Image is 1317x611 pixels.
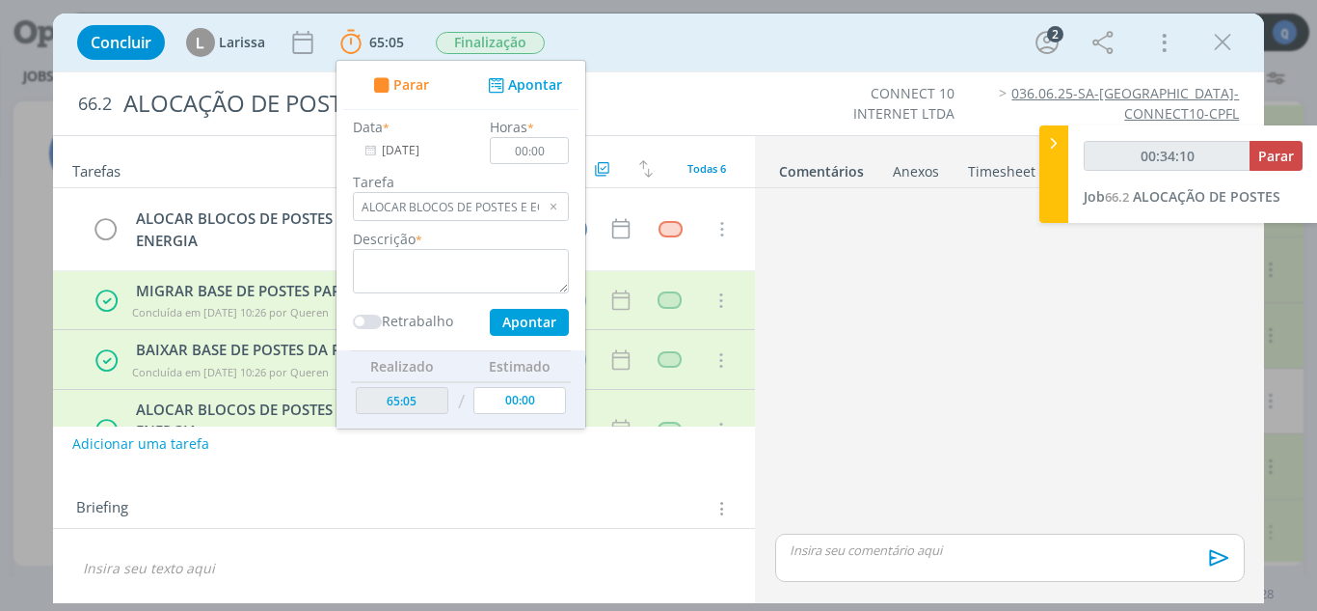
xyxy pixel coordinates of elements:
button: LLarissa [186,28,265,57]
label: Data [353,117,383,137]
label: Horas [490,117,527,137]
span: Concluída em [DATE] 10:26 por Queren [132,365,329,379]
a: Timesheet [967,153,1036,181]
td: / [452,382,469,422]
ul: 65:05 [336,60,586,430]
span: Larissa [219,36,265,49]
span: Parar [1258,147,1294,165]
label: Descrição [353,229,416,249]
span: 65:05 [369,33,404,51]
span: ALOCAÇÃO DE POSTES [1133,187,1280,206]
button: 65:05 [336,27,409,58]
input: Data [353,137,473,164]
div: ALOCAÇÃO DE POSTES [116,80,747,127]
a: CONNECT 10 INTERNET LTDA [853,84,954,122]
label: Retrabalho [382,311,453,331]
div: ALOCAR BLOCOS DE POSTES E EQUIPAMENTOS DA CIA DE ENERGIA [128,399,544,442]
span: Concluída em [DATE] 10:26 por Queren [132,305,329,319]
button: Apontar [483,75,563,96]
div: MIGRAR BASE DE POSTES PARA O MUB CONFECCIONADO [128,280,544,302]
span: Briefing [76,496,128,521]
div: ALOCAR BLOCOS DE POSTES E EQUIPAMENTOS DA CIA DE ENERGIA [128,207,546,252]
a: 036.06.25-SA-[GEOGRAPHIC_DATA]-CONNECT10-CPFL [1011,84,1239,122]
button: 2 [1032,27,1062,58]
th: Realizado [351,350,453,381]
div: L [186,28,215,57]
div: Anexos [893,162,939,181]
div: BAIXAR BASE DE POSTES DA REGIÃO DO PROJETO [128,339,544,361]
img: arrow-down-up.svg [639,160,653,178]
button: Parar [1250,141,1303,171]
span: Tarefas [72,157,121,181]
button: Finalização [435,31,546,55]
button: Adicionar uma tarefa [71,427,210,461]
button: Concluir [77,25,165,60]
span: Finalização [436,32,545,54]
span: 66.2 [1105,188,1129,206]
a: Job66.2ALOCAÇÃO DE POSTES [1084,187,1280,206]
a: Comentários [778,153,865,181]
span: Parar [392,78,428,92]
div: 2 [1047,26,1063,42]
button: Parar [367,75,429,96]
label: Tarefa [353,172,569,192]
span: 66.2 [78,94,112,115]
span: Todas 6 [687,161,726,176]
th: Estimado [469,350,571,381]
span: Concluir [91,35,151,50]
button: Apontar [490,309,569,336]
div: dialog [53,14,1265,603]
